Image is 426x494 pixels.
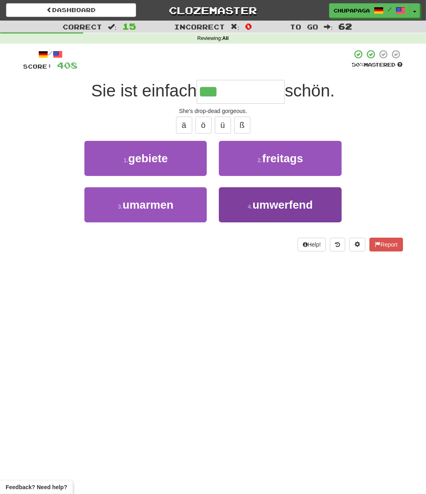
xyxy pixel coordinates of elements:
button: 4.umwerfend [219,187,341,222]
span: 0 [245,21,252,31]
span: 408 [57,60,78,70]
small: 3 . [118,203,123,210]
span: Chupapaga [334,7,370,14]
span: freitags [262,152,303,165]
small: 1 . [124,157,128,163]
span: umwerfend [252,199,313,211]
span: Open feedback widget [6,483,67,491]
span: Correct [63,23,102,31]
span: : [231,23,239,30]
div: Mastered [352,61,403,69]
div: She's drop-dead gorgeous. [23,107,403,115]
button: ä [176,117,192,134]
span: Incorrect [174,23,225,31]
small: 2 . [258,157,262,163]
small: 4 . [248,203,253,210]
button: 3.umarmen [84,187,207,222]
button: ü [215,117,231,134]
span: Score: [23,63,52,70]
button: ö [195,117,212,134]
span: 50 % [352,61,364,68]
button: 2.freitags [219,141,341,176]
span: schön. [285,81,335,100]
button: ß [234,117,250,134]
a: Dashboard [6,3,136,17]
a: Chupapaga / [329,3,410,18]
div: / [23,49,78,59]
span: umarmen [123,199,174,211]
button: Round history (alt+y) [330,238,345,251]
span: Sie ist einfach [91,81,197,100]
button: Help! [298,238,326,251]
span: : [324,23,333,30]
span: 62 [338,21,352,31]
button: Report [369,238,403,251]
a: Clozemaster [148,3,278,17]
span: gebiete [128,152,168,165]
span: / [388,6,392,12]
span: : [108,23,117,30]
span: To go [290,23,318,31]
span: 15 [122,21,136,31]
strong: All [222,36,229,41]
button: 1.gebiete [84,141,207,176]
